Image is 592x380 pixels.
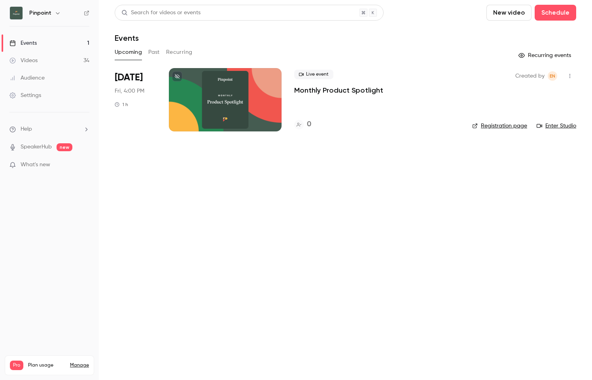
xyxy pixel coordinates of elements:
span: Created by [515,71,545,81]
span: Emily Newton-Smith [548,71,557,81]
div: Search for videos or events [121,9,200,17]
div: Audience [9,74,45,82]
span: What's new [21,161,50,169]
div: Videos [9,57,38,65]
a: SpeakerHub [21,143,52,151]
span: Fri, 4:00 PM [115,87,144,95]
a: Enter Studio [537,122,576,130]
span: Help [21,125,32,133]
iframe: Noticeable Trigger [80,161,89,169]
h6: Pinpoint [29,9,51,17]
li: help-dropdown-opener [9,125,89,133]
button: Schedule [535,5,576,21]
span: Pro [10,361,23,370]
span: new [57,143,72,151]
button: Recurring events [515,49,576,62]
h1: Events [115,33,139,43]
button: Recurring [166,46,193,59]
span: [DATE] [115,71,143,84]
a: Monthly Product Spotlight [294,85,383,95]
a: 0 [294,119,311,130]
button: Upcoming [115,46,142,59]
img: Pinpoint [10,7,23,19]
div: Oct 17 Fri, 4:00 PM (Europe/London) [115,68,156,131]
button: New video [486,5,531,21]
span: Live event [294,70,333,79]
a: Manage [70,362,89,369]
button: Past [148,46,160,59]
a: Registration page [472,122,527,130]
h4: 0 [307,119,311,130]
div: Events [9,39,37,47]
div: 1 h [115,101,128,108]
span: Plan usage [28,362,65,369]
span: EN [550,71,555,81]
div: Settings [9,91,41,99]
